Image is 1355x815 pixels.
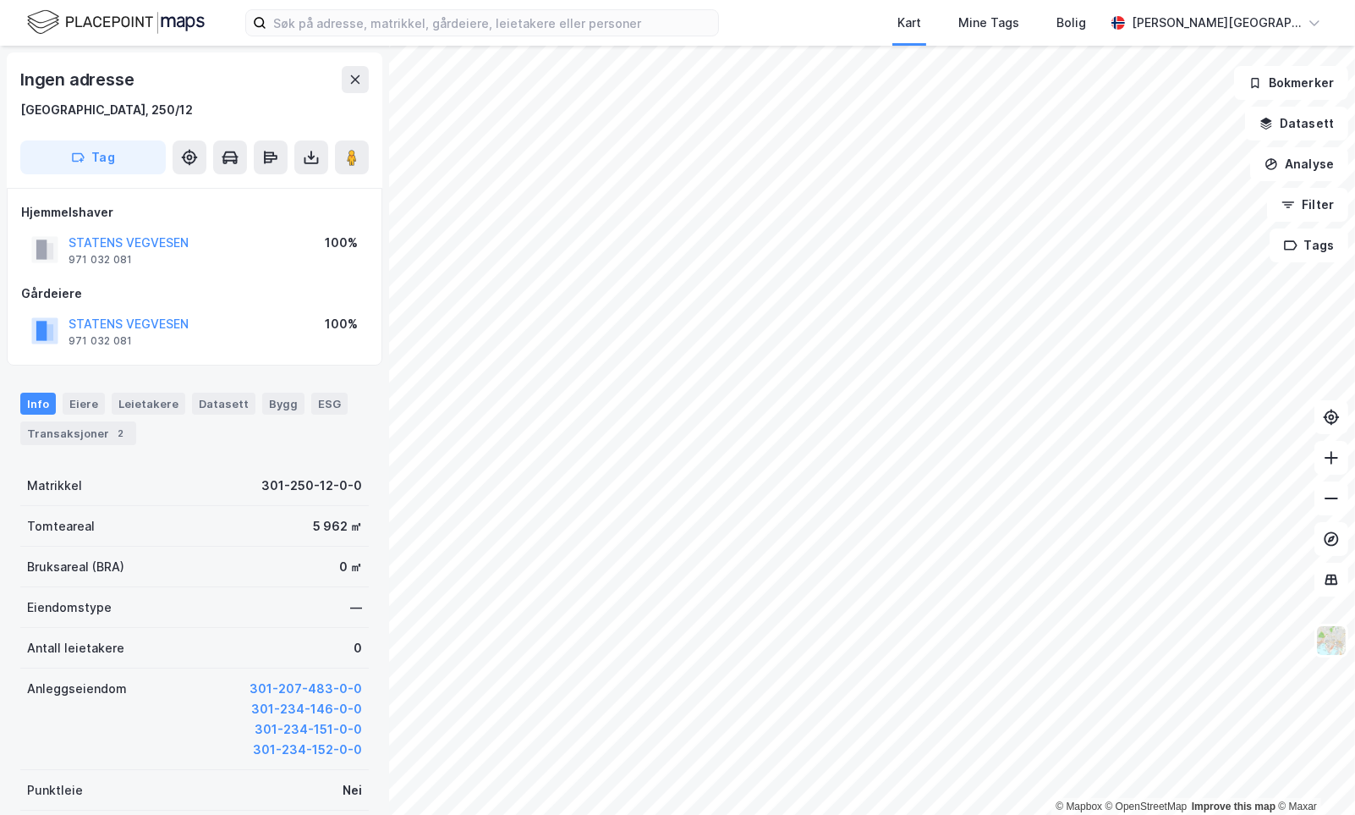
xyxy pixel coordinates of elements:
a: Improve this map [1192,801,1275,812]
img: logo.f888ab2527a4732fd821a326f86c7f29.svg [27,8,205,37]
a: Mapbox [1056,801,1102,812]
div: Kart [897,13,921,33]
div: 0 [354,638,362,658]
div: Nei [343,780,362,801]
div: — [350,597,362,618]
div: [GEOGRAPHIC_DATA], 250/12 [20,100,193,120]
button: Tag [20,140,166,174]
div: 5 962 ㎡ [313,516,362,537]
button: Tags [1270,229,1348,262]
img: Z [1315,625,1347,657]
div: 971 032 081 [69,334,132,348]
div: 100% [325,314,358,334]
button: Analyse [1250,147,1348,181]
button: Datasett [1245,107,1348,140]
div: Kontrollprogram for chat [1270,734,1355,815]
div: Info [20,393,56,415]
div: Tomteareal [27,516,95,537]
button: Filter [1267,188,1348,222]
div: Ingen adresse [20,66,137,93]
div: Eiendomstype [27,597,112,618]
div: 0 ㎡ [339,557,362,577]
button: 301-234-152-0-0 [253,740,362,760]
div: ESG [311,393,348,415]
div: 301-250-12-0-0 [261,476,362,496]
div: Mine Tags [958,13,1019,33]
div: [PERSON_NAME][GEOGRAPHIC_DATA] [1132,13,1301,33]
div: 100% [325,233,358,253]
button: 301-207-483-0-0 [250,679,362,699]
div: Eiere [63,393,105,415]
div: Antall leietakere [27,638,124,658]
div: Gårdeiere [21,284,368,304]
div: Punktleie [27,780,83,801]
iframe: Chat Widget [1270,734,1355,815]
div: Bolig [1056,13,1086,33]
div: Bygg [262,393,304,415]
a: OpenStreetMap [1105,801,1188,812]
div: Leietakere [112,393,185,415]
div: 971 032 081 [69,253,132,267]
div: Matrikkel [27,476,82,496]
div: Transaksjoner [20,421,136,445]
div: Anleggseiendom [27,679,127,699]
button: 301-234-146-0-0 [251,699,362,719]
div: Datasett [192,393,255,415]
div: 2 [112,425,129,442]
div: Hjemmelshaver [21,202,368,223]
input: Søk på adresse, matrikkel, gårdeiere, leietakere eller personer [266,10,718,36]
button: 301-234-151-0-0 [255,719,362,740]
div: Bruksareal (BRA) [27,557,124,577]
button: Bokmerker [1234,66,1348,100]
